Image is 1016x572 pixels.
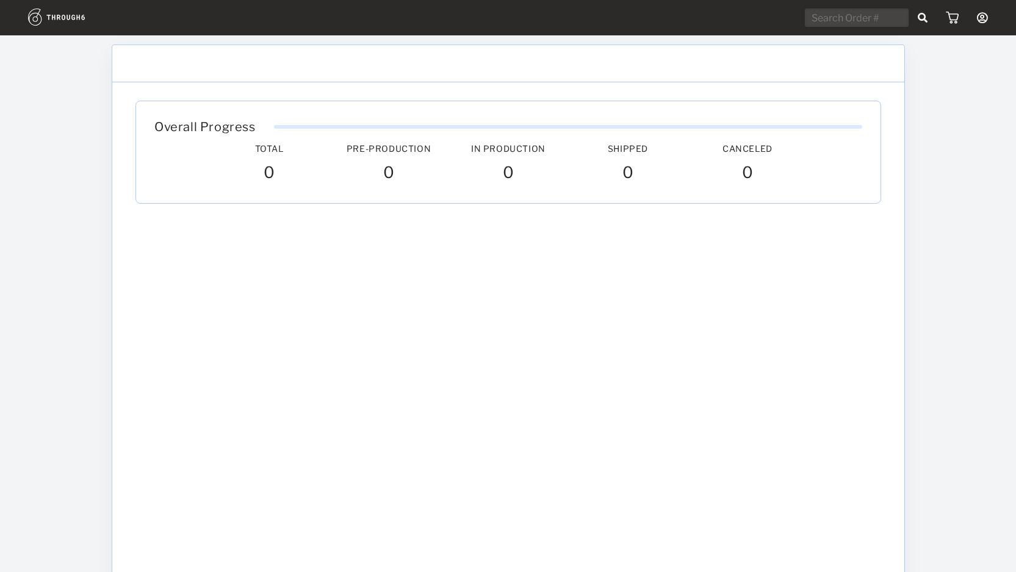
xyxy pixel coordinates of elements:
span: Overall Progress [154,120,256,134]
span: 0 [263,163,275,185]
img: icon_cart.dab5cea1.svg [946,12,959,24]
input: Search Order # [805,9,909,27]
span: In Production [471,143,546,154]
span: Pre-Production [346,143,430,154]
span: Shipped [607,143,647,154]
span: Canceled [722,143,773,154]
span: 0 [502,163,514,185]
span: 0 [622,163,633,185]
span: 0 [383,163,394,185]
span: Total [254,143,283,154]
img: logo.1c10ca64.svg [28,9,112,26]
span: 0 [741,163,753,185]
